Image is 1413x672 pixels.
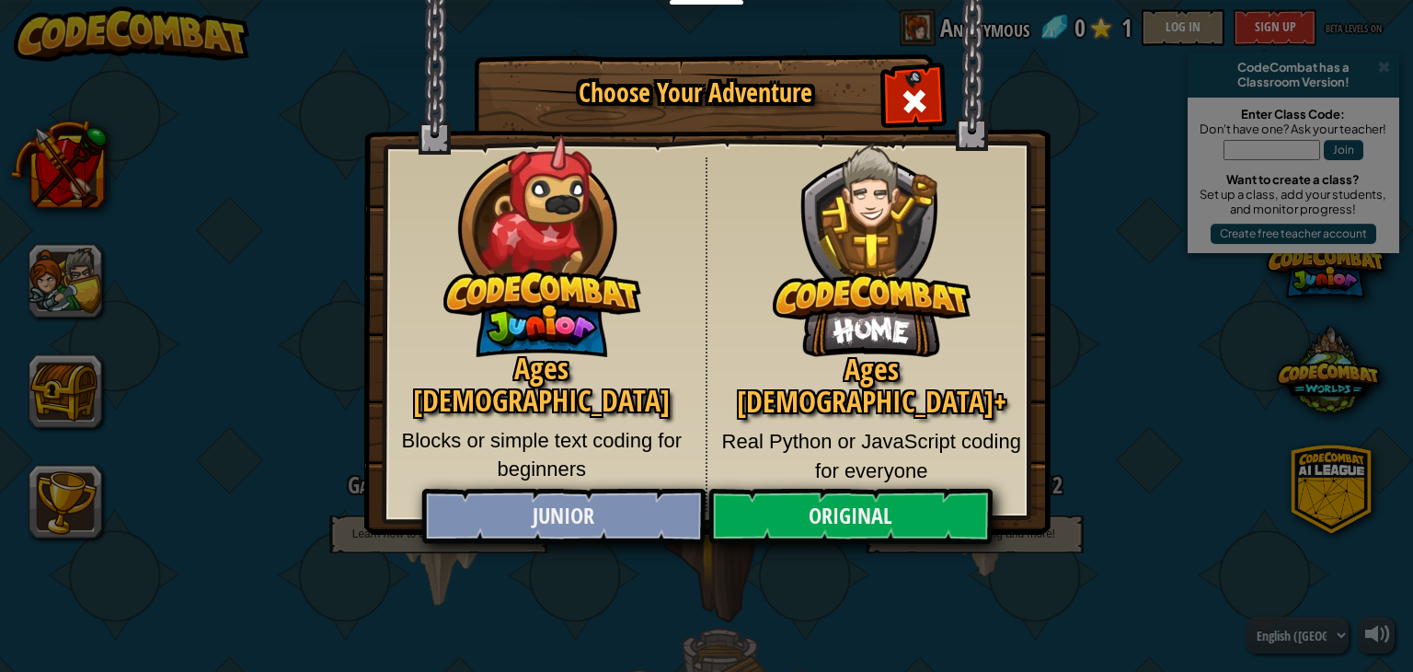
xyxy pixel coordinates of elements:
[392,353,692,417] h2: Ages [DEMOGRAPHIC_DATA]
[708,489,992,544] a: Original
[443,122,641,357] img: CodeCombat Junior hero character
[392,426,692,484] p: Blocks or simple text coding for beginners
[721,427,1023,485] p: Real Python or JavaScript coding for everyone
[773,115,971,357] img: CodeCombat Original hero character
[507,79,884,108] h1: Choose Your Adventure
[721,353,1023,418] h2: Ages [DEMOGRAPHIC_DATA]+
[885,70,943,128] div: Close modal
[421,489,705,544] a: Junior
